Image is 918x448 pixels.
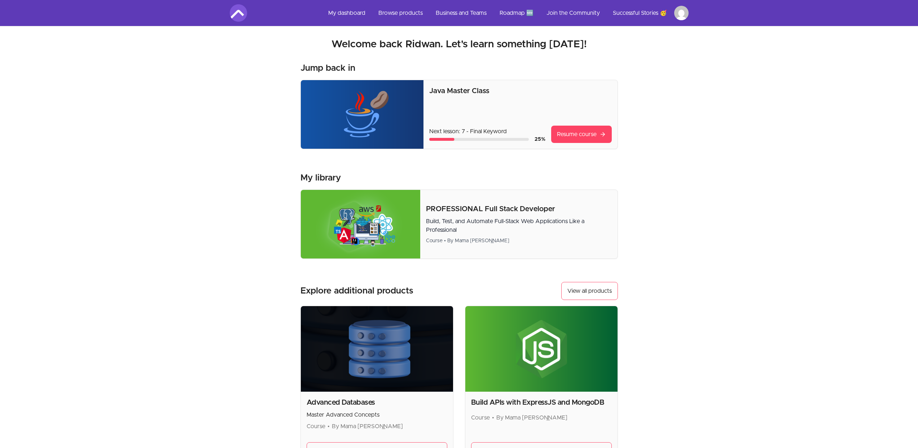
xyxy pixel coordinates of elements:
[426,237,611,244] div: Course • By Mama [PERSON_NAME]
[307,397,447,408] h2: Advanced Databases
[496,415,567,421] span: By Mama [PERSON_NAME]
[322,4,371,22] a: My dashboard
[471,415,490,421] span: Course
[429,138,528,141] div: Course progress
[307,410,447,419] p: Master Advanced Concepts
[426,217,611,234] p: Build, Test, and Automate Full-Stack Web Applications Like a Professional
[607,4,673,22] a: Successful Stories 🥳
[535,137,545,142] span: 25 %
[300,285,413,297] h3: Explore additional products
[307,423,325,429] span: Course
[551,126,612,143] a: Resume course
[430,4,492,22] a: Business and Teams
[494,4,539,22] a: Roadmap 🆕
[322,4,689,22] nav: Main
[373,4,429,22] a: Browse products
[301,306,453,392] img: Product image for Advanced Databases
[230,38,689,51] h2: Welcome back Ridwan. Let's learn something [DATE]!
[301,80,424,149] img: Product image for Java Master Class
[429,127,545,136] p: Next lesson: 7 - Final Keyword
[230,4,247,22] img: Amigoscode logo
[328,423,330,429] span: •
[300,62,355,74] h3: Jump back in
[301,190,421,258] img: Product image for PROFESSIONAL Full Stack Developer
[561,282,618,300] a: View all products
[426,204,611,214] p: PROFESSIONAL Full Stack Developer
[492,415,494,421] span: •
[471,397,612,408] h2: Build APIs with ExpressJS and MongoDB
[429,86,611,96] p: Java Master Class
[332,423,403,429] span: By Mama [PERSON_NAME]
[300,190,618,259] a: Product image for PROFESSIONAL Full Stack DeveloperPROFESSIONAL Full Stack DeveloperBuild, Test, ...
[541,4,606,22] a: Join the Community
[674,6,689,20] img: Profile image for Ridwan Khondaker
[465,306,618,392] img: Product image for Build APIs with ExpressJS and MongoDB
[300,172,341,184] h3: My library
